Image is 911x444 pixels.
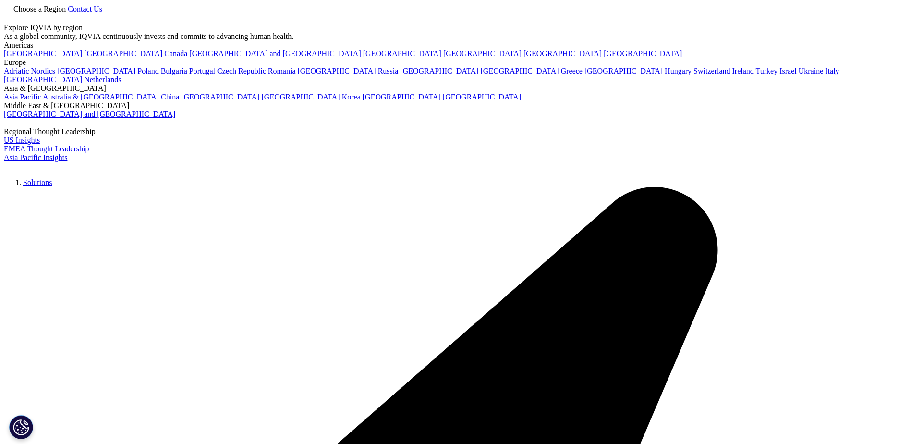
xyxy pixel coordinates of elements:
a: [GEOGRAPHIC_DATA] [584,67,663,75]
a: Czech Republic [217,67,266,75]
a: Korea [342,93,361,101]
a: Asia Pacific [4,93,41,101]
a: Greece [561,67,583,75]
a: Portugal [189,67,215,75]
a: Australia & [GEOGRAPHIC_DATA] [43,93,159,101]
a: [GEOGRAPHIC_DATA] and [GEOGRAPHIC_DATA] [189,49,361,58]
div: Americas [4,41,907,49]
div: As a global community, IQVIA continuously invests and commits to advancing human health. [4,32,907,41]
a: Netherlands [84,75,121,84]
a: Hungary [665,67,692,75]
a: [GEOGRAPHIC_DATA] [443,49,522,58]
a: China [161,93,179,101]
a: Adriatic [4,67,29,75]
a: Canada [164,49,187,58]
a: Asia Pacific Insights [4,153,67,161]
div: Explore IQVIA by region [4,24,907,32]
a: US Insights [4,136,40,144]
a: [GEOGRAPHIC_DATA] [4,75,82,84]
a: [GEOGRAPHIC_DATA] [400,67,478,75]
div: Middle East & [GEOGRAPHIC_DATA] [4,101,907,110]
div: Asia & [GEOGRAPHIC_DATA] [4,84,907,93]
div: Europe [4,58,907,67]
a: [GEOGRAPHIC_DATA] [363,49,441,58]
a: Turkey [756,67,778,75]
a: [GEOGRAPHIC_DATA] [298,67,376,75]
a: Ukraine [799,67,824,75]
a: [GEOGRAPHIC_DATA] [4,49,82,58]
a: Italy [825,67,839,75]
div: Regional Thought Leadership [4,127,907,136]
a: Switzerland [693,67,730,75]
a: Israel [779,67,797,75]
a: [GEOGRAPHIC_DATA] [181,93,259,101]
a: [GEOGRAPHIC_DATA] [262,93,340,101]
a: [GEOGRAPHIC_DATA] [604,49,682,58]
a: Russia [378,67,399,75]
a: [GEOGRAPHIC_DATA] [363,93,441,101]
button: Cookie 設定 [9,415,33,439]
a: [GEOGRAPHIC_DATA] [481,67,559,75]
a: Solutions [23,178,52,186]
a: [GEOGRAPHIC_DATA] [523,49,602,58]
a: Contact Us [68,5,102,13]
span: Choose a Region [13,5,66,13]
a: [GEOGRAPHIC_DATA] [84,49,162,58]
a: [GEOGRAPHIC_DATA] [57,67,135,75]
a: Romania [268,67,296,75]
a: Bulgaria [161,67,187,75]
a: [GEOGRAPHIC_DATA] and [GEOGRAPHIC_DATA] [4,110,175,118]
a: EMEA Thought Leadership [4,145,89,153]
a: [GEOGRAPHIC_DATA] [443,93,521,101]
a: Nordics [31,67,55,75]
a: Ireland [732,67,754,75]
a: Poland [137,67,158,75]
